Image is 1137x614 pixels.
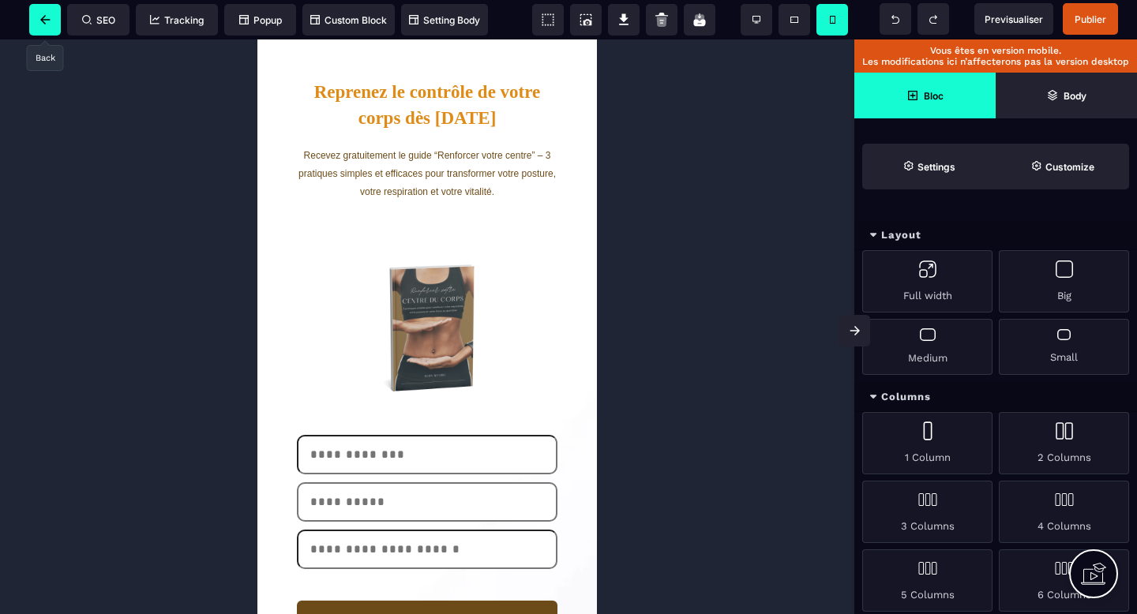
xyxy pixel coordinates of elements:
div: Medium [862,319,993,375]
span: Screenshot [570,4,602,36]
strong: Customize [1045,161,1094,173]
span: Open Blocks [854,73,996,118]
span: Open Style Manager [996,144,1129,189]
div: Small [999,319,1129,375]
div: Full width [862,250,993,313]
span: Publier [1075,13,1106,25]
div: 5 Columns [862,549,993,612]
span: Open Layer Manager [996,73,1137,118]
img: b5817189f640a198fbbb5bc8c2515528_10.png [91,209,250,368]
span: Recevez gratuitement le guide “Renforcer votre centre” – 3 pratiques simples et efficaces pour tr... [41,110,298,158]
p: Les modifications ici n’affecterons pas la version desktop [862,56,1129,67]
div: 4 Columns [999,481,1129,543]
span: Popup [239,14,282,26]
div: 1 Column [862,412,993,474]
span: Tracking [150,14,204,26]
span: Setting Body [409,14,480,26]
div: Columns [854,383,1137,412]
span: Custom Block [310,14,387,26]
span: Previsualiser [985,13,1043,25]
div: 6 Columns [999,549,1129,612]
strong: Bloc [924,90,944,102]
span: Preview [974,3,1053,35]
div: 2 Columns [999,412,1129,474]
span: Settings [862,144,996,189]
div: Big [999,250,1129,313]
div: Layout [854,221,1137,250]
span: View components [532,4,564,36]
span: SEO [82,14,115,26]
strong: Settings [917,161,955,173]
strong: Body [1064,90,1086,102]
div: 3 Columns [862,481,993,543]
p: Vous êtes en version mobile. [862,45,1129,56]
